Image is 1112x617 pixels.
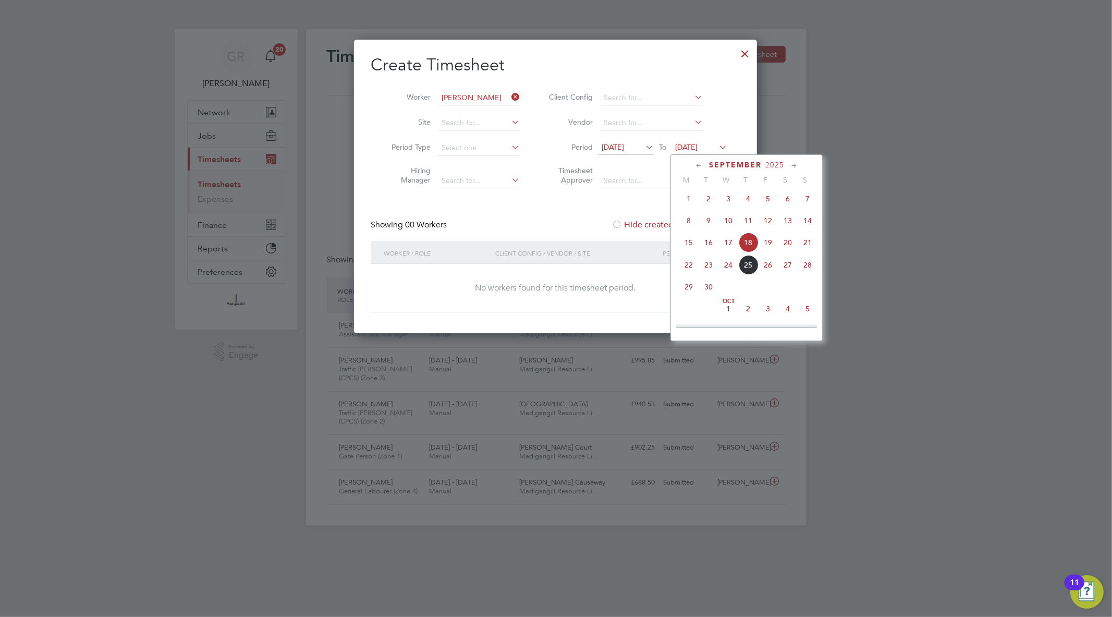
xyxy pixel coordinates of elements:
input: Search for... [438,174,520,188]
span: 17 [718,233,738,252]
span: 20 [778,233,798,252]
span: 2 [699,189,718,209]
input: Select one [438,141,520,155]
span: F [755,175,775,185]
span: [DATE] [675,142,698,152]
span: 14 [798,211,817,231]
label: Client Config [546,92,593,102]
span: 4 [738,189,758,209]
span: 9 [738,321,758,341]
span: 3 [718,189,738,209]
span: 24 [718,255,738,275]
span: 10 [718,211,738,231]
label: Hide created timesheets [612,220,717,230]
span: 6 [778,189,798,209]
div: Period [660,241,730,265]
h2: Create Timesheet [371,54,740,76]
label: Period [546,142,593,152]
span: 18 [738,233,758,252]
span: 19 [758,233,778,252]
span: S [795,175,815,185]
span: 5 [798,299,817,319]
label: Site [384,117,431,127]
span: 21 [798,233,817,252]
span: 6 [679,321,699,341]
span: S [775,175,795,185]
span: 9 [699,211,718,231]
span: [DATE] [602,142,624,152]
span: 8 [679,211,699,231]
div: Client Config / Vendor / Site [493,241,660,265]
input: Search for... [438,91,520,105]
div: 11 [1070,583,1079,596]
span: 29 [679,277,699,297]
span: 12 [798,321,817,341]
span: 1 [718,299,738,319]
span: 11 [738,211,758,231]
span: 25 [738,255,758,275]
span: 16 [699,233,718,252]
button: Open Resource Center, 11 new notifications [1070,575,1104,609]
input: Search for... [600,91,703,105]
span: Oct [718,299,738,304]
span: W [716,175,736,185]
span: 7 [798,189,817,209]
span: September [709,161,762,170]
span: 13 [778,211,798,231]
span: 2025 [765,161,784,170]
span: T [696,175,716,185]
input: Search for... [600,116,703,130]
span: 5 [758,189,778,209]
div: No workers found for this timesheet period. [381,283,730,294]
span: 3 [758,299,778,319]
div: Showing [371,220,449,231]
span: 8 [718,321,738,341]
div: Worker / Role [381,241,493,265]
span: 10 [758,321,778,341]
span: To [656,140,669,154]
span: 26 [758,255,778,275]
label: Period Type [384,142,431,152]
span: 1 [679,189,699,209]
span: 30 [699,277,718,297]
label: Timesheet Approver [546,166,593,185]
input: Search for... [600,174,703,188]
span: 27 [778,255,798,275]
input: Search for... [438,116,520,130]
span: 7 [699,321,718,341]
span: 4 [778,299,798,319]
span: M [676,175,696,185]
span: 00 Workers [405,220,447,230]
span: 11 [778,321,798,341]
span: 23 [699,255,718,275]
span: T [736,175,755,185]
span: 12 [758,211,778,231]
span: 22 [679,255,699,275]
span: 15 [679,233,699,252]
span: 2 [738,299,758,319]
label: Vendor [546,117,593,127]
label: Worker [384,92,431,102]
span: 28 [798,255,817,275]
label: Hiring Manager [384,166,431,185]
